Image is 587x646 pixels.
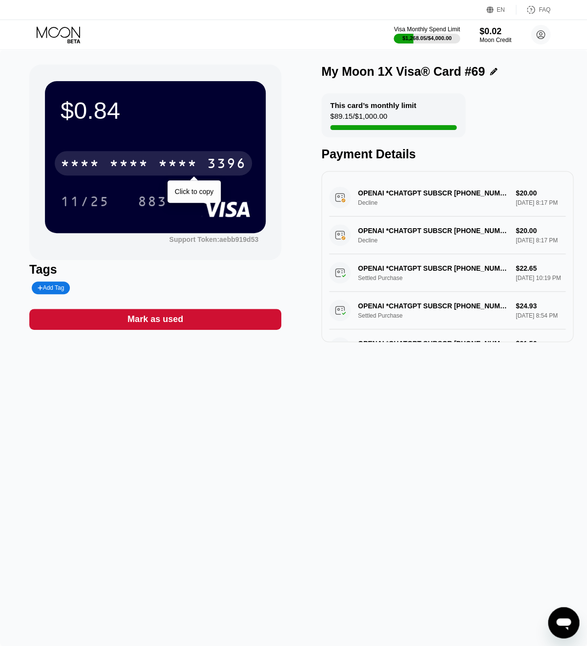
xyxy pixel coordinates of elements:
[394,26,460,43] div: Visa Monthly Spend Limit$1,268.05/$4,000.00
[394,26,460,33] div: Visa Monthly Spend Limit
[497,6,505,13] div: EN
[61,195,109,211] div: 11/25
[127,314,183,325] div: Mark as used
[480,37,511,43] div: Moon Credit
[169,236,258,243] div: Support Token: aebb919d53
[207,157,246,172] div: 3396
[321,65,485,79] div: My Moon 1X Visa® Card #69
[402,35,452,41] div: $1,268.05 / $4,000.00
[38,284,64,291] div: Add Tag
[486,5,516,15] div: EN
[169,236,258,243] div: Support Token:aebb919d53
[175,188,213,195] div: Click to copy
[516,5,550,15] div: FAQ
[548,607,579,638] iframe: Кнопка запуска окна обмена сообщениями
[330,101,416,109] div: This card’s monthly limit
[330,112,387,125] div: $89.15 / $1,000.00
[130,189,174,214] div: 883
[138,195,167,211] div: 883
[480,26,511,43] div: $0.02Moon Credit
[480,26,511,37] div: $0.02
[61,97,250,124] div: $0.84
[53,189,117,214] div: 11/25
[29,262,281,277] div: Tags
[29,309,281,330] div: Mark as used
[539,6,550,13] div: FAQ
[32,281,70,294] div: Add Tag
[321,147,573,161] div: Payment Details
